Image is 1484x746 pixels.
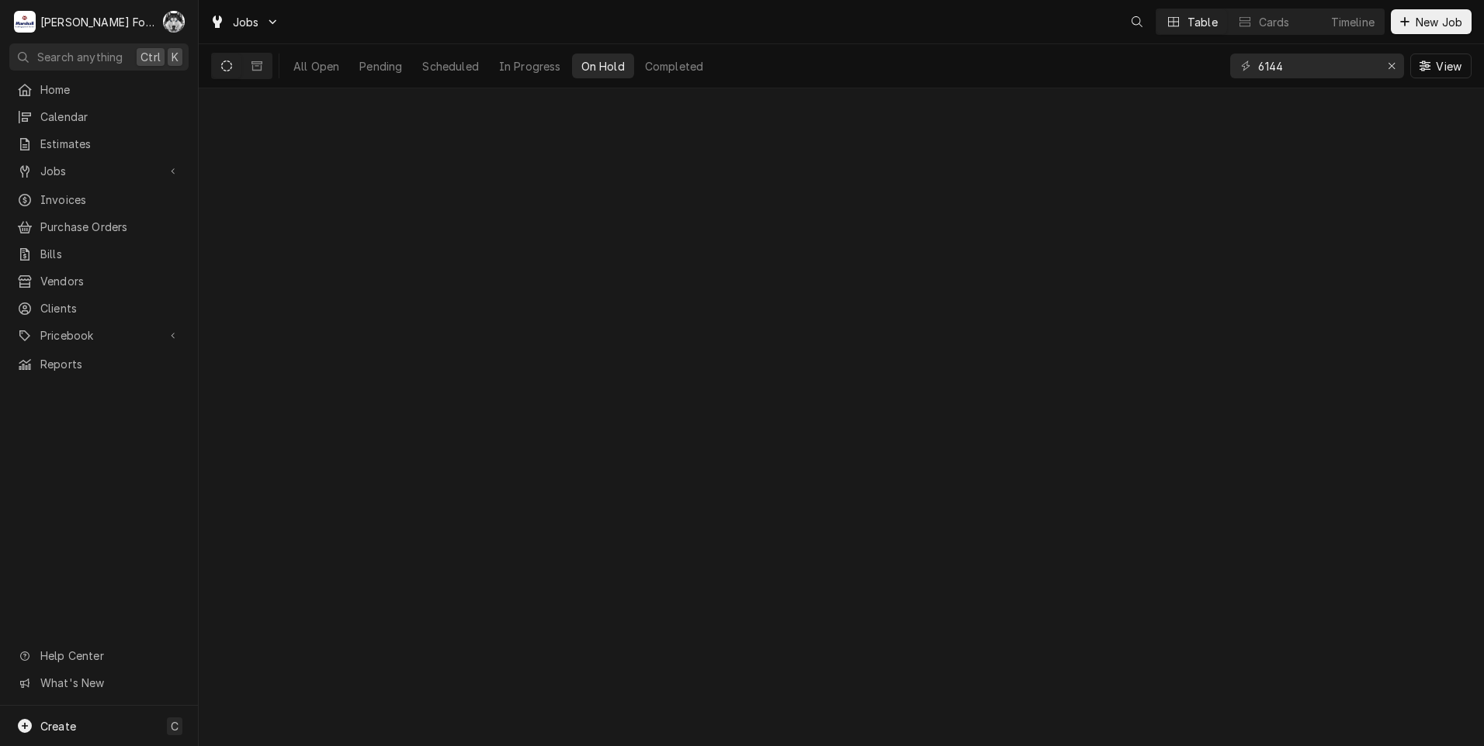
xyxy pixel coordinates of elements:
span: Ctrl [140,49,161,65]
span: Help Center [40,648,179,664]
div: On Hold [581,58,625,74]
a: Calendar [9,104,189,130]
div: Cards [1259,14,1290,30]
span: Clients [40,300,181,316]
a: Go to Pricebook [9,323,189,348]
span: K [172,49,179,65]
div: Scheduled [422,58,478,74]
span: Pricebook [40,327,158,344]
a: Go to Jobs [9,158,189,184]
span: Reports [40,356,181,372]
span: Calendar [40,109,181,125]
span: Create [40,720,76,733]
span: New Job [1413,14,1465,30]
span: Home [40,81,181,98]
button: New Job [1391,9,1472,34]
a: Go to Help Center [9,643,189,668]
div: Completed [645,58,703,74]
div: Pending [359,58,402,74]
button: Erase input [1379,54,1404,78]
a: Estimates [9,131,189,157]
div: Table [1188,14,1218,30]
a: Reports [9,351,189,377]
span: Bills [40,246,181,262]
div: [PERSON_NAME] Food Equipment Service [40,14,154,30]
a: Go to What's New [9,670,189,696]
span: C [171,718,179,734]
span: What's New [40,675,179,691]
span: Purchase Orders [40,219,181,235]
span: Vendors [40,273,181,289]
span: View [1433,58,1465,74]
span: Jobs [40,163,158,179]
button: Open search [1125,9,1149,34]
div: In Progress [499,58,561,74]
a: Invoices [9,187,189,212]
a: Vendors [9,268,189,294]
span: Invoices [40,192,181,208]
a: Home [9,77,189,102]
a: Purchase Orders [9,214,189,240]
a: Go to Jobs [203,9,286,35]
a: Clients [9,295,189,321]
div: M [14,11,36,33]
div: Timeline [1331,14,1375,30]
a: Bills [9,241,189,267]
div: Chris Murphy (103)'s Avatar [163,11,185,33]
span: Search anything [37,49,123,65]
span: Jobs [233,14,259,30]
input: Keyword search [1258,54,1375,78]
button: View [1410,54,1472,78]
div: Marshall Food Equipment Service's Avatar [14,11,36,33]
div: All Open [293,58,339,74]
button: Search anythingCtrlK [9,43,189,71]
div: C( [163,11,185,33]
span: Estimates [40,136,181,152]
